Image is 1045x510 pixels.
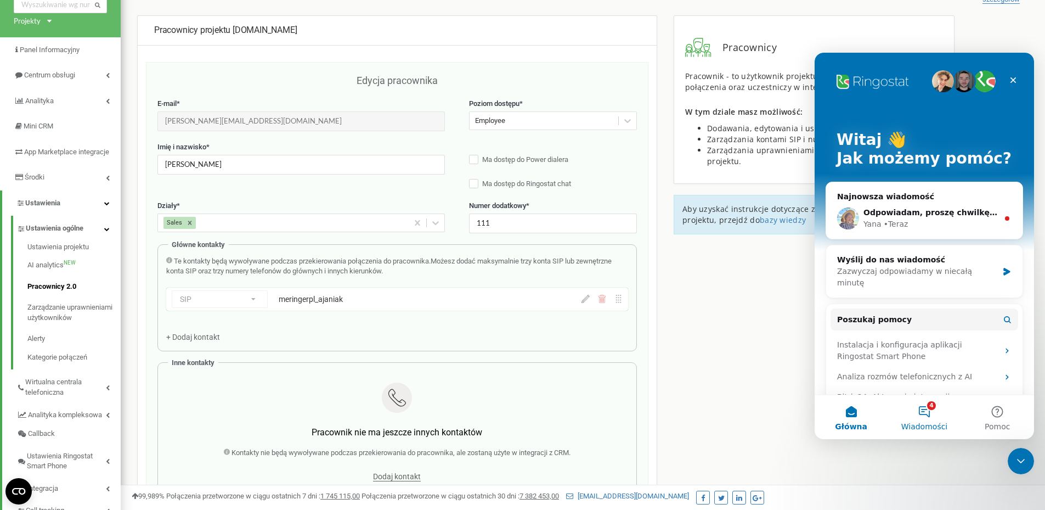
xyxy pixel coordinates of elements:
a: Pracownicy 2.0 [27,276,121,298]
a: Ustawienia ogólne [16,216,121,238]
span: Te kontakty będą wywoływane podczas przekierowania połączenia do pracownika. [174,257,431,265]
a: Wirtualna centrala telefoniczna [16,369,121,402]
span: W tym dziale masz możliwość: [685,107,803,117]
u: 1 745 115,00 [320,492,360,500]
span: Imię i nazwisko [157,143,206,151]
a: Kategorie połączeń [27,350,121,363]
span: E-mail [157,99,177,108]
span: Ustawienia [25,199,60,207]
span: Analityka [25,97,54,105]
a: Integracja [16,476,121,498]
span: Kontakty nie będą wywoływane podczas przekierowania do pracownika, ale zostaną użyte w integracji... [231,449,570,457]
span: Pracownicy [711,41,777,55]
span: Ustawienia Ringostat Smart Phone [27,451,106,472]
span: Poziom dostępu [469,99,519,108]
div: SIPmeringerpl_ajaniak [166,288,628,311]
span: Integracja [27,484,58,494]
span: Centrum obsługi [24,71,75,79]
span: Callback [28,429,55,439]
span: Edycja pracownika [357,75,438,86]
span: Mini CRM [24,122,53,130]
span: Główne kontakty [172,240,225,249]
span: + Dodaj kontakt [166,333,220,341]
a: Ustawienia Ringostat Smart Phone [16,444,121,476]
span: Zarządzania uprawnieniami dostępu pracowników do projektu. [707,145,912,166]
u: 7 382 453,00 [519,492,559,500]
span: Inne kontakty [172,358,214,367]
a: Alerty [27,328,121,350]
div: [DOMAIN_NAME] [154,24,640,37]
span: Zarządzania kontami SIP i numerami każdego pracownika; [707,134,930,144]
span: App Marketplace integracje [24,148,109,156]
span: Analityka kompleksowa [28,410,102,421]
iframe: Intercom live chat [1008,448,1034,474]
span: Połączenia przetworzone w ciągu ostatnich 30 dni : [361,492,559,500]
span: Aby uzyskać instrukcje dotyczące zarządzania pracownikami projektu, przejdź do [682,204,913,225]
iframe: Intercom live chat [815,53,1034,439]
span: Wirtualna centrala telefoniczna [25,377,106,397]
span: 99,989% [132,492,165,500]
input: Wprowadź imię i nazwisko [157,155,445,174]
span: Panel Informacyjny [20,46,80,54]
span: Pracownik nie ma jeszcze innych kontaktów [312,427,482,438]
input: Wprowadź E-mail [157,111,445,131]
span: Środki [25,173,44,181]
a: AI analyticsNEW [27,255,121,276]
a: Ustawienia projektu [27,242,121,255]
span: Dodaj kontakt [373,472,421,481]
span: Ma dostęp do Power dialera [482,155,568,164]
span: Działy [157,201,177,210]
span: Numer dodatkowy [469,201,526,210]
a: Callback [16,424,121,444]
input: Wprowadź numer dodatkowy [469,214,637,233]
a: Zarządzanie uprawnieniami użytkowników [27,297,121,328]
span: Połączenia przetworzone w ciągu ostatnich 7 dni : [166,492,360,500]
div: Sales [163,217,184,229]
a: [EMAIL_ADDRESS][DOMAIN_NAME] [566,492,689,500]
span: Ma dostęp do Ringostat chat [482,180,571,188]
div: meringerpl_ajaniak [279,294,509,305]
a: Ustawienia [2,190,121,216]
a: Analityka kompleksowa [16,402,121,425]
a: bazy wiedzy [760,215,806,225]
span: Pracownicy projektu [154,25,230,35]
span: Dodawania, edytowania i usuwania pracowników projektu; [707,123,931,133]
div: Employee [475,116,505,126]
button: Open CMP widget [5,478,32,505]
span: Pracownik - to użytkownik projektu, który wykonuje i przyjmuje połączenia oraz uczestniczy w inte... [685,71,925,92]
span: Ustawienia ogólne [26,223,83,234]
div: Projekty [14,16,41,26]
